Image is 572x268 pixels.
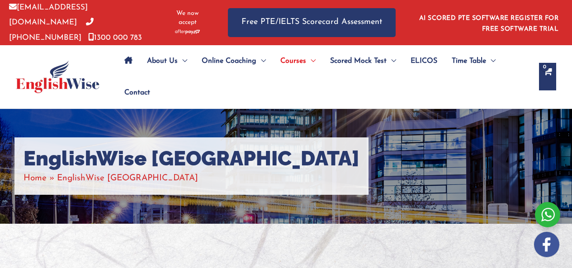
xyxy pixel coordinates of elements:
a: AI SCORED PTE SOFTWARE REGISTER FOR FREE SOFTWARE TRIAL [419,15,559,33]
nav: Breadcrumbs [24,171,359,186]
img: cropped-ew-logo [16,61,99,93]
a: Home [24,174,47,183]
h1: EnglishWise [GEOGRAPHIC_DATA] [24,146,359,171]
span: We now accept [170,9,205,27]
a: ELICOS [403,45,444,77]
img: Afterpay-Logo [175,29,200,34]
a: [EMAIL_ADDRESS][DOMAIN_NAME] [9,4,88,26]
span: Online Coaching [202,45,256,77]
a: About UsMenu Toggle [140,45,194,77]
nav: Site Navigation: Main Menu [117,45,530,108]
img: white-facebook.png [534,232,559,257]
span: EnglishWise [GEOGRAPHIC_DATA] [57,174,198,183]
span: Menu Toggle [306,45,316,77]
a: Time TableMenu Toggle [444,45,503,77]
a: [PHONE_NUMBER] [9,19,94,41]
span: Contact [124,77,150,108]
a: CoursesMenu Toggle [273,45,323,77]
a: Online CoachingMenu Toggle [194,45,273,77]
span: About Us [147,45,178,77]
span: Menu Toggle [486,45,496,77]
span: Menu Toggle [256,45,266,77]
span: Menu Toggle [387,45,396,77]
a: Free PTE/IELTS Scorecard Assessment [228,8,396,37]
aside: Header Widget 1 [414,8,563,37]
span: Scored Mock Test [330,45,387,77]
span: Courses [280,45,306,77]
a: 1300 000 783 [88,34,142,42]
span: Menu Toggle [178,45,187,77]
span: Time Table [452,45,486,77]
span: ELICOS [411,45,437,77]
a: View Shopping Cart, empty [539,63,556,90]
a: Scored Mock TestMenu Toggle [323,45,403,77]
a: Contact [117,77,150,108]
